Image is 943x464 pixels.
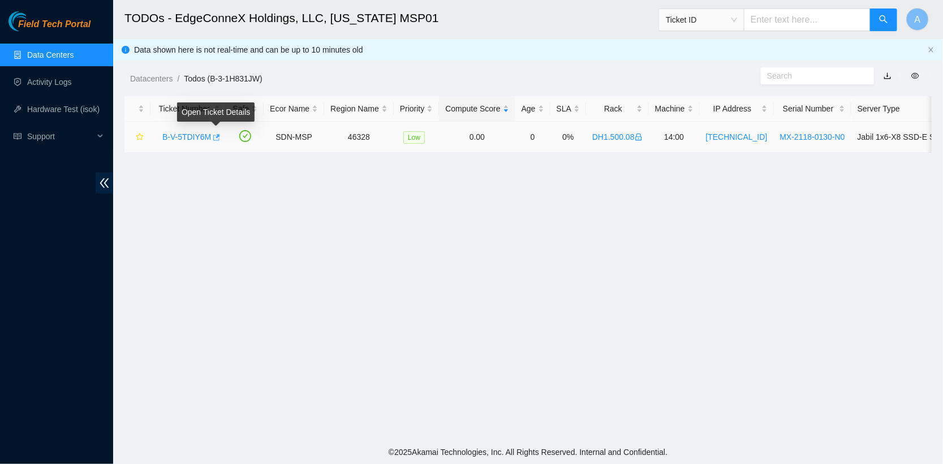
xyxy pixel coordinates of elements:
[870,8,897,31] button: search
[130,74,173,83] a: Datacenters
[239,130,251,142] span: check-circle
[177,102,255,122] div: Open Ticket Details
[915,12,921,27] span: A
[177,74,179,83] span: /
[162,132,211,141] a: B-V-5TDIY6M
[879,15,888,25] span: search
[136,133,144,142] span: star
[906,8,929,31] button: A
[767,70,859,82] input: Search
[403,131,425,144] span: Low
[884,71,892,80] a: download
[324,122,394,153] td: 46328
[184,74,262,83] a: Todos (B-3-1H831JW)
[439,122,515,153] td: 0.00
[928,46,935,53] span: close
[706,132,768,141] a: [TECHNICAL_ID]
[113,440,943,464] footer: © 2025 Akamai Technologies, Inc. All Rights Reserved. Internal and Confidential.
[8,20,91,35] a: Akamai TechnologiesField Tech Portal
[27,125,94,148] span: Support
[27,78,72,87] a: Activity Logs
[18,19,91,30] span: Field Tech Portal
[264,122,324,153] td: SDN-MSP
[27,50,74,59] a: Data Centers
[911,72,919,80] span: eye
[515,122,550,153] td: 0
[928,46,935,54] button: close
[27,105,100,114] a: Hardware Test (isok)
[592,132,643,141] a: DH1.500.08lock
[744,8,871,31] input: Enter text here...
[131,128,144,146] button: star
[550,122,586,153] td: 0%
[14,132,21,140] span: read
[875,67,900,85] button: download
[666,11,737,28] span: Ticket ID
[8,11,57,31] img: Akamai Technologies
[649,122,700,153] td: 14:00
[635,133,643,141] span: lock
[780,132,845,141] a: MX-2118-0130-N0
[96,173,113,194] span: double-left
